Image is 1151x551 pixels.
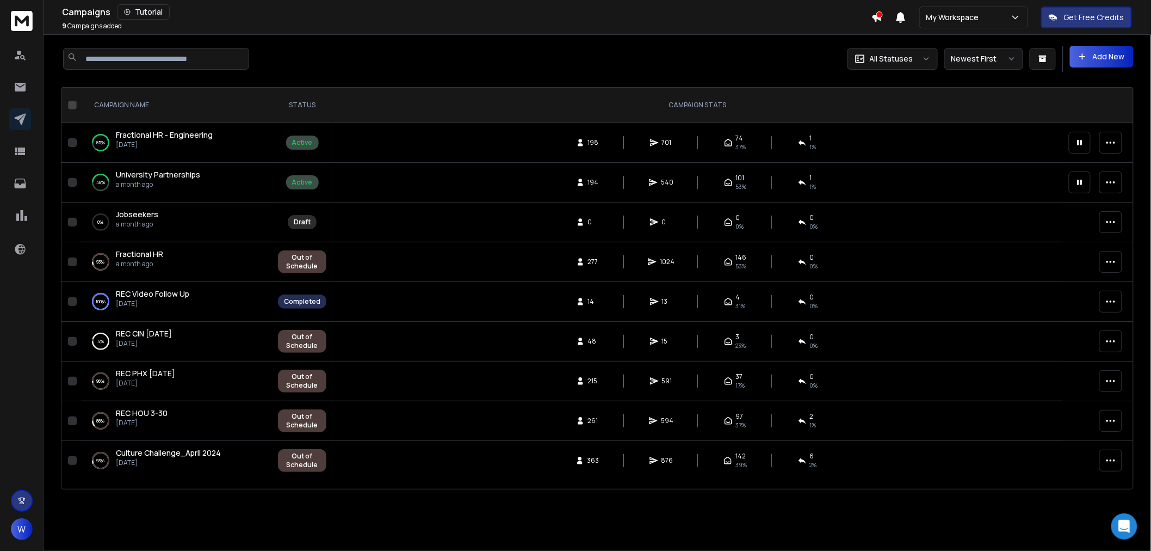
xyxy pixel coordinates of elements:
[81,322,271,362] td: 4%REC CIN [DATE][DATE]
[588,377,599,385] span: 215
[736,412,744,421] span: 97
[588,337,599,346] span: 48
[292,138,313,147] div: Active
[810,452,814,461] span: 6
[294,218,311,226] div: Draft
[588,138,599,147] span: 198
[661,178,673,187] span: 540
[661,456,673,465] span: 876
[660,258,674,266] span: 1024
[810,222,818,231] span: 0%
[62,4,871,20] div: Campaigns
[97,455,105,466] p: 93 %
[810,262,818,271] span: 0 %
[116,368,175,378] span: REC PHX [DATE]
[736,293,740,302] span: 4
[81,123,271,163] td: 85%Fractional HR - Engineering[DATE]
[284,452,320,469] div: Out of Schedule
[810,302,818,310] span: 0 %
[1111,513,1137,540] div: Open Intercom Messenger
[284,372,320,390] div: Out of Schedule
[116,368,175,379] a: REC PHX [DATE]
[662,377,673,385] span: 591
[292,178,313,187] div: Active
[96,296,106,307] p: 100 %
[810,134,812,143] span: 1
[588,297,599,306] span: 14
[116,169,200,180] a: University Partnerships
[116,209,158,220] a: Jobseekers
[736,302,746,310] span: 31 %
[333,88,1062,123] th: CAMPAIGN STATS
[662,218,673,226] span: 0
[116,180,200,189] p: a month ago
[81,441,271,481] td: 93%Culture Challenge_April 2024[DATE]
[736,253,747,262] span: 146
[81,401,271,441] td: 88%REC HOU 3-30[DATE]
[810,372,814,381] span: 0
[736,421,746,430] span: 37 %
[1041,7,1132,28] button: Get Free Credits
[735,461,747,469] span: 39 %
[810,381,818,390] span: 0 %
[116,419,168,427] p: [DATE]
[116,289,189,299] a: REC Video Follow Up
[116,408,168,419] a: REC HOU 3-30
[81,163,271,203] td: 48%University Partnershipsa month ago
[116,328,172,339] span: REC CIN [DATE]
[810,333,814,341] span: 0
[97,415,105,426] p: 88 %
[116,379,175,388] p: [DATE]
[81,282,271,322] td: 100%REC Video Follow Up[DATE]
[810,213,814,222] span: 0
[810,174,812,182] span: 1
[735,452,746,461] span: 142
[271,88,333,123] th: STATUS
[736,262,747,271] span: 53 %
[661,417,673,425] span: 594
[662,337,673,346] span: 15
[11,518,33,540] button: W
[81,88,271,123] th: CAMPAIGN NAME
[284,253,320,271] div: Out of Schedule
[736,174,745,182] span: 101
[662,138,673,147] span: 701
[116,130,213,140] a: Fractional HR - Engineering
[736,213,740,222] span: 0
[810,182,816,191] span: 1 %
[662,297,673,306] span: 13
[81,242,271,282] td: 93%Fractional HRa month ago
[736,182,747,191] span: 53 %
[926,12,983,23] p: My Workspace
[97,336,104,347] p: 4 %
[588,258,599,266] span: 277
[116,299,189,308] p: [DATE]
[736,143,746,151] span: 37 %
[81,203,271,242] td: 0%Jobseekersa month ago
[810,421,816,430] span: 1 %
[96,177,105,188] p: 48 %
[870,53,913,64] p: All Statuses
[116,448,221,458] a: Culture Challenge_April 2024
[116,260,163,268] p: a month ago
[588,417,599,425] span: 261
[62,21,66,30] span: 9
[116,209,158,219] span: Jobseekers
[1070,46,1134,68] button: Add New
[97,376,105,387] p: 96 %
[81,362,271,401] td: 96%REC PHX [DATE][DATE]
[62,22,122,30] p: Campaigns added
[810,293,814,302] span: 0
[1064,12,1124,23] p: Get Free Credits
[736,341,746,350] span: 23 %
[736,222,744,231] span: 0%
[810,143,816,151] span: 1 %
[116,328,172,339] a: REC CIN [DATE]
[116,249,163,259] span: Fractional HR
[587,456,599,465] span: 363
[810,461,817,469] span: 2 %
